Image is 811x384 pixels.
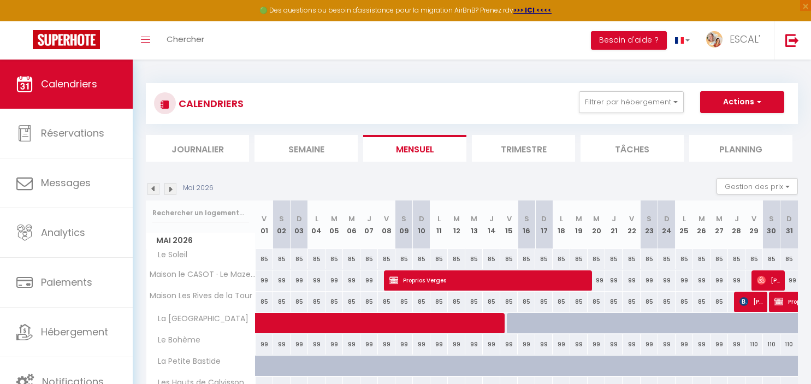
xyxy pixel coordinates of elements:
[273,200,291,249] th: 02
[308,200,325,249] th: 04
[33,30,100,49] img: Super Booking
[676,270,693,291] div: 99
[769,214,774,224] abbr: S
[291,200,308,249] th: 03
[588,270,605,291] div: 99
[676,249,693,269] div: 85
[325,200,343,249] th: 05
[553,200,570,249] th: 18
[297,214,302,224] abbr: D
[343,249,360,269] div: 85
[308,334,325,355] div: 99
[413,292,430,312] div: 85
[683,214,686,224] abbr: L
[763,334,780,355] div: 110
[757,270,780,291] span: [PERSON_NAME]
[763,249,780,269] div: 85
[41,325,108,339] span: Hébergement
[453,214,460,224] abbr: M
[41,176,91,190] span: Messages
[629,214,634,224] abbr: V
[262,214,267,224] abbr: V
[448,334,465,355] div: 99
[308,270,325,291] div: 99
[152,203,249,223] input: Rechercher un logement...
[41,77,97,91] span: Calendriers
[343,292,360,312] div: 85
[384,214,389,224] abbr: V
[448,249,465,269] div: 85
[605,200,623,249] th: 21
[291,292,308,312] div: 85
[360,334,378,355] div: 99
[711,292,728,312] div: 85
[148,356,223,368] span: La Petite Bastide
[535,200,553,249] th: 17
[343,270,360,291] div: 99
[148,270,257,279] span: Maison le CASOT · Le Mazet de St Laurent
[483,334,500,355] div: 99
[363,135,466,162] li: Mensuel
[395,200,413,249] th: 09
[745,200,763,249] th: 29
[728,200,745,249] th: 28
[448,200,465,249] th: 12
[325,249,343,269] div: 85
[273,292,291,312] div: 85
[605,249,623,269] div: 85
[535,292,553,312] div: 85
[41,126,104,140] span: Réservations
[576,214,582,224] abbr: M
[378,334,395,355] div: 99
[560,214,563,224] abbr: L
[291,334,308,355] div: 99
[570,334,588,355] div: 99
[579,91,684,113] button: Filtrer par hébergement
[612,214,616,224] abbr: J
[254,135,358,162] li: Semaine
[465,249,483,269] div: 85
[367,214,371,224] abbr: J
[273,334,291,355] div: 99
[395,334,413,355] div: 99
[588,334,605,355] div: 99
[291,270,308,291] div: 99
[658,249,676,269] div: 85
[483,249,500,269] div: 85
[146,135,249,162] li: Journalier
[535,249,553,269] div: 85
[641,334,658,355] div: 99
[647,214,652,224] abbr: S
[676,334,693,355] div: 99
[541,214,547,224] abbr: D
[176,91,244,116] h3: CALENDRIERS
[763,200,780,249] th: 30
[593,214,600,224] abbr: M
[471,214,477,224] abbr: M
[785,33,799,47] img: logout
[430,200,448,249] th: 11
[507,214,512,224] abbr: V
[588,200,605,249] th: 20
[437,214,441,224] abbr: L
[728,249,745,269] div: 85
[500,292,518,312] div: 85
[413,200,430,249] th: 10
[167,33,204,45] span: Chercher
[378,200,395,249] th: 08
[605,270,623,291] div: 99
[256,334,273,355] div: 99
[641,270,658,291] div: 99
[148,313,251,325] span: La [GEOGRAPHIC_DATA]
[518,249,535,269] div: 85
[273,249,291,269] div: 85
[623,292,640,312] div: 85
[448,292,465,312] div: 85
[658,334,676,355] div: 99
[378,249,395,269] div: 85
[360,270,378,291] div: 99
[658,270,676,291] div: 99
[553,334,570,355] div: 99
[413,249,430,269] div: 85
[256,270,273,291] div: 99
